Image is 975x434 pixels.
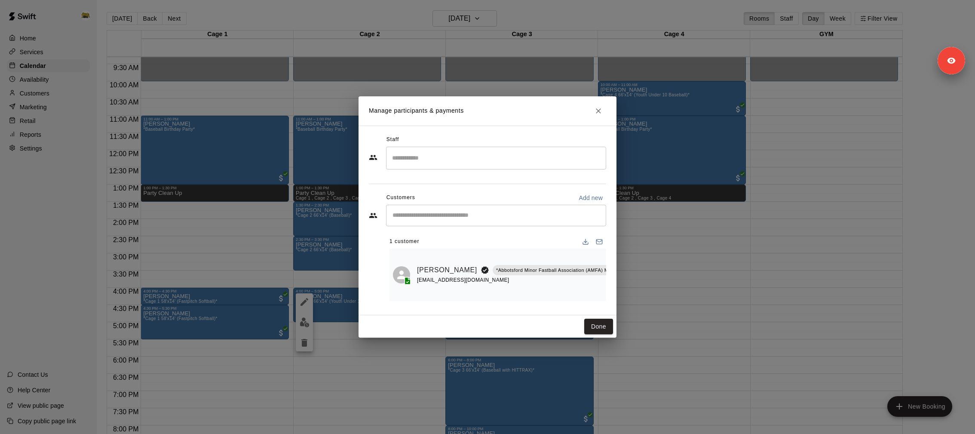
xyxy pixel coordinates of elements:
p: Add new [579,194,603,202]
svg: Customers [369,211,377,220]
span: Staff [386,133,399,147]
button: Done [584,319,613,335]
button: Add new [575,191,606,205]
span: Customers [386,191,415,205]
div: Josphine Masson [393,266,410,283]
svg: Booking Owner [481,266,489,274]
a: [PERSON_NAME] [417,265,477,276]
button: Email participants [592,235,606,249]
button: Download list [579,235,592,249]
p: *Abbotsford Minor Fastball Association (AMFA) Membership* [496,267,635,274]
p: Manage participants & payments [369,106,464,115]
div: Search staff [386,147,606,169]
span: [EMAIL_ADDRESS][DOMAIN_NAME] [417,277,509,283]
svg: Staff [369,153,377,162]
button: Close [591,103,606,119]
span: 1 customer [389,235,419,249]
div: Start typing to search customers... [386,205,606,226]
